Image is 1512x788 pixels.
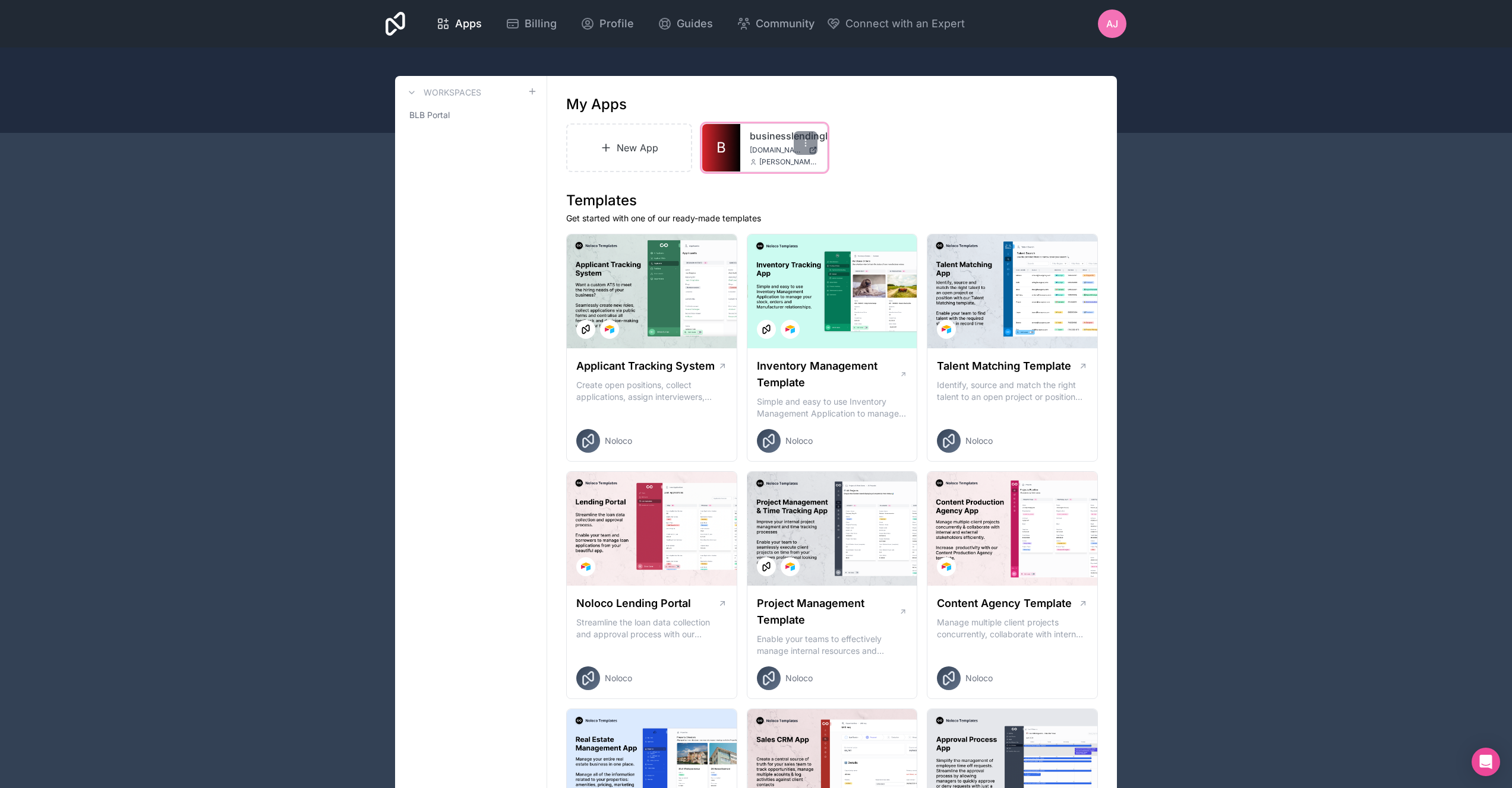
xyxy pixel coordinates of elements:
[576,617,727,640] p: Streamline the loan data collection and approval process with our Lending Portal template.
[965,435,993,447] span: Noloco
[937,595,1072,612] h1: Content Agency Template
[605,435,632,447] span: Noloco
[566,212,1098,224] p: Get started with one of our ready-made templates
[757,633,908,657] p: Enable your teams to effectively manage internal resources and execute client projects on time.
[942,325,951,334] img: Airtable Logo
[496,11,566,37] a: Billing
[757,595,899,628] h1: Project Management Template
[581,562,591,571] img: Airtable Logo
[716,138,726,157] span: B
[937,358,1071,374] h1: Talent Matching Template
[757,396,908,420] p: Simple and easy to use Inventory Management Application to manage your stock, orders and Manufact...
[405,85,481,100] a: Workspaces
[937,379,1088,403] p: Identify, source and match the right talent to an open project or position with our Talent Matchi...
[1472,748,1500,776] div: Open Intercom Messenger
[576,379,727,403] p: Create open positions, collect applications, assign interviewers, centralise candidate feedback a...
[409,109,450,121] span: BLB Portal
[756,15,815,32] span: Community
[455,15,482,32] span: Apps
[965,672,993,684] span: Noloco
[648,11,722,37] a: Guides
[826,15,965,32] button: Connect with an Expert
[566,191,1098,210] h1: Templates
[677,15,713,32] span: Guides
[785,562,795,571] img: Airtable Logo
[785,325,795,334] img: Airtable Logo
[702,124,740,171] a: B
[942,562,951,571] img: Airtable Logo
[750,129,817,143] a: businesslendingblueprint
[405,104,537,126] a: BLB Portal
[525,15,557,32] span: Billing
[750,145,817,155] a: [DOMAIN_NAME]
[785,672,813,684] span: Noloco
[1106,17,1118,31] span: AJ
[427,11,491,37] a: Apps
[424,87,481,99] h3: Workspaces
[605,672,632,684] span: Noloco
[566,123,692,172] a: New App
[571,11,643,37] a: Profile
[750,145,804,155] span: [DOMAIN_NAME]
[576,595,691,612] h1: Noloco Lending Portal
[757,358,899,391] h1: Inventory Management Template
[566,95,627,114] h1: My Apps
[759,157,817,167] span: [PERSON_NAME][EMAIL_ADDRESS][PERSON_NAME][DOMAIN_NAME]
[845,15,965,32] span: Connect with an Expert
[576,358,715,374] h1: Applicant Tracking System
[727,11,824,37] a: Community
[785,435,813,447] span: Noloco
[599,15,634,32] span: Profile
[605,325,614,334] img: Airtable Logo
[937,617,1088,640] p: Manage multiple client projects concurrently, collaborate with internal and external stakeholders...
